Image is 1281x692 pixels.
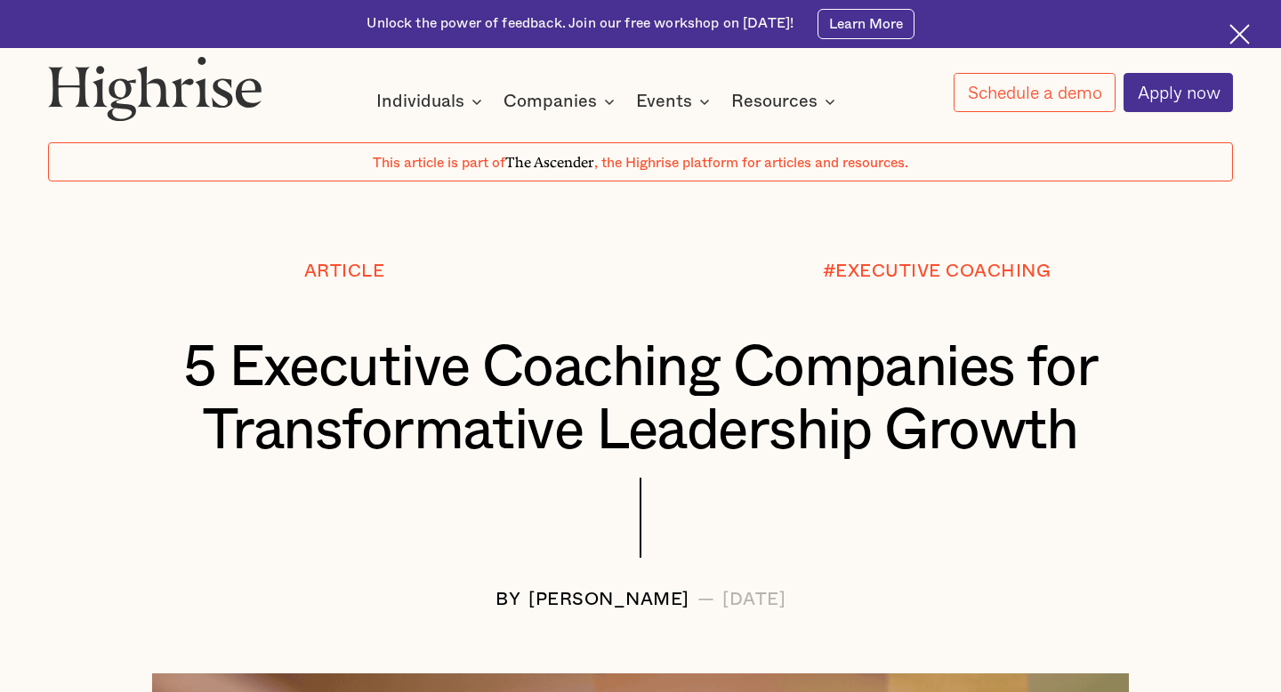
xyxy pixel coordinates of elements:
[722,590,786,609] div: [DATE]
[373,156,505,170] span: This article is part of
[636,91,715,112] div: Events
[1229,24,1250,44] img: Cross icon
[954,73,1115,112] a: Schedule a demo
[97,337,1183,463] h1: 5 Executive Coaching Companies for Transformative Leadership Growth
[367,14,794,33] div: Unlock the power of feedback. Join our free workshop on [DATE]!
[636,91,692,112] div: Events
[731,91,818,112] div: Resources
[304,262,385,281] div: Article
[504,91,620,112] div: Companies
[823,262,1051,281] div: #EXECUTIVE COACHING
[495,590,520,609] div: BY
[818,9,914,40] a: Learn More
[505,151,594,168] span: The Ascender
[528,590,689,609] div: [PERSON_NAME]
[594,156,908,170] span: , the Highrise platform for articles and resources.
[48,56,262,121] img: Highrise logo
[504,91,597,112] div: Companies
[731,91,841,112] div: Resources
[376,91,487,112] div: Individuals
[376,91,464,112] div: Individuals
[697,590,715,609] div: —
[1124,73,1233,112] a: Apply now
